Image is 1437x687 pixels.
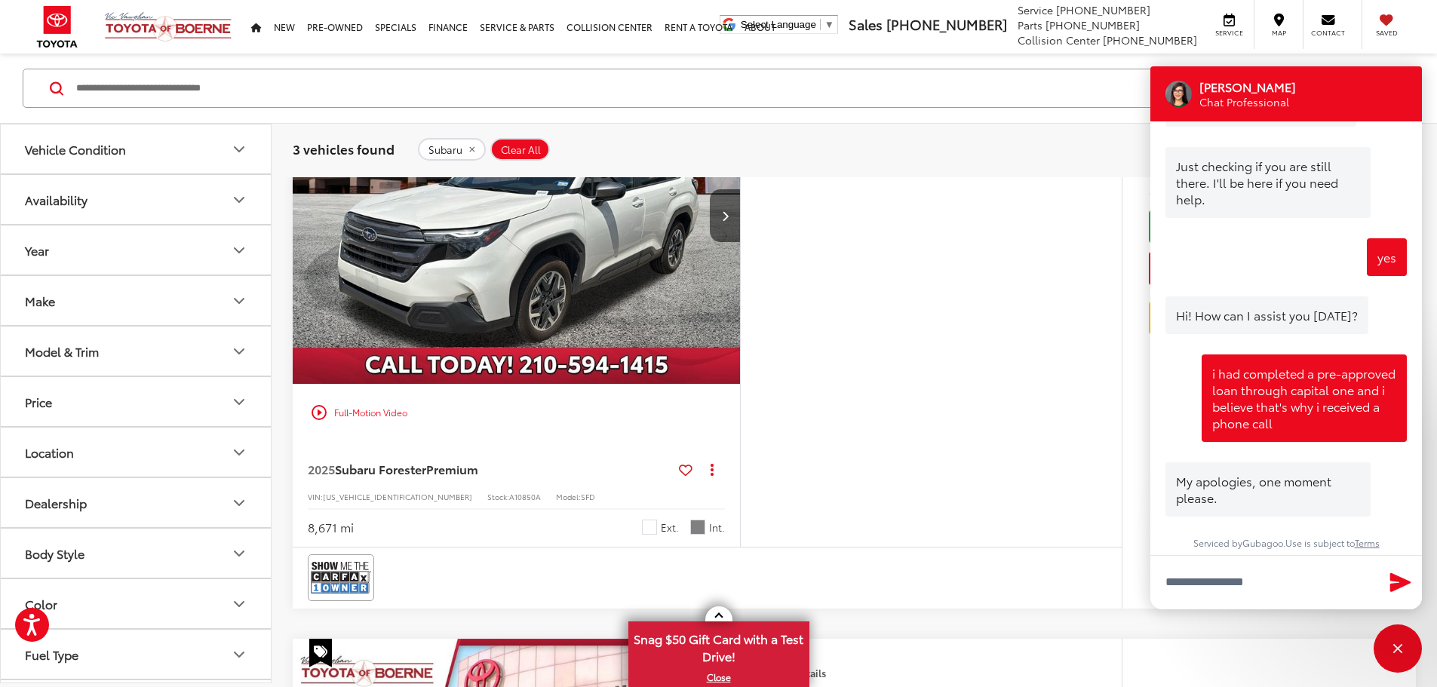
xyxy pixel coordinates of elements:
[886,14,1007,34] span: [PHONE_NUMBER]
[25,445,74,459] div: Location
[661,520,679,535] span: Ext.
[741,19,816,30] span: Select Language
[308,491,323,502] span: VIN:
[1,478,272,527] button: DealershipDealership
[1370,28,1403,38] span: Saved
[1,327,272,376] button: Model & TrimModel & Trim
[690,520,705,535] span: Gray
[323,491,472,502] span: [US_VEHICLE_IDENTIFICATION_NUMBER]
[1,428,272,477] button: LocationLocation
[1199,78,1296,95] p: [PERSON_NAME]
[311,557,371,597] img: CarFax One Owner
[824,19,834,30] span: ▼
[25,344,99,358] div: Model & Trim
[1165,462,1371,517] div: My apologies, one moment please.
[1165,537,1407,555] div: Serviced by . Use is subject to
[309,639,332,667] span: Special
[308,461,673,477] a: 2025Subaru ForesterPremium
[1165,147,1371,218] div: Just checking if you are still there. I'll be here if you need help.
[230,443,248,462] div: Location
[699,456,725,483] button: Actions
[1242,536,1283,549] a: Gubagoo
[1056,2,1150,17] span: [PHONE_NUMBER]
[1212,28,1246,38] span: Service
[556,491,581,502] span: Model:
[1374,624,1422,673] button: Toggle Chat Window
[1018,32,1100,48] span: Collision Center
[25,647,78,661] div: Fuel Type
[25,293,55,308] div: Make
[1199,95,1313,109] div: Operator Title
[292,48,742,385] img: 2025 Subaru Forester Premium
[230,292,248,310] div: Make
[230,595,248,613] div: Color
[230,494,248,512] div: Dealership
[308,519,354,536] div: 8,671 mi
[501,143,541,155] span: Clear All
[230,140,248,158] div: Vehicle Condition
[426,460,478,477] span: Premium
[487,491,509,502] span: Stock:
[25,192,88,207] div: Availability
[1262,28,1295,38] span: Map
[1355,536,1380,549] a: Terms
[1149,210,1389,244] a: Check Availability
[25,394,52,409] div: Price
[292,48,742,384] a: 2025 Subaru Forester Premium2025 Subaru Forester Premium2025 Subaru Forester Premium2025 Subaru F...
[1311,28,1345,38] span: Contact
[767,667,1095,678] h4: More Details
[1,630,272,679] button: Fuel TypeFuel Type
[710,189,740,242] button: Next image
[849,14,883,34] span: Sales
[1199,95,1296,109] p: Chat Professional
[1165,296,1368,334] div: Hi! How can I assist you [DATE]?
[1165,81,1192,107] div: Operator Image
[104,11,232,42] img: Vic Vaughan Toyota of Boerne
[1384,567,1417,598] button: Send Message
[1149,251,1389,285] button: Get Price Now
[1,529,272,578] button: Body StyleBody Style
[1149,301,1389,335] a: Value Your Trade
[630,623,808,669] span: Snag $50 Gift Card with a Test Drive!
[308,460,335,477] span: 2025
[25,597,57,611] div: Color
[1,175,272,224] button: AvailabilityAvailability
[428,143,462,155] span: Subaru
[1202,354,1407,442] div: i had completed a pre-approved loan through capital one and i believe that's why i received a pho...
[292,48,742,384] div: 2025 Subaru Forester Premium 0
[1374,624,1422,673] div: Close
[230,241,248,259] div: Year
[230,544,248,563] div: Body Style
[25,142,126,156] div: Vehicle Condition
[418,138,486,161] button: remove Subaru
[709,520,725,535] span: Int.
[1,377,272,426] button: PricePrice
[1199,78,1313,95] div: Operator Name
[230,342,248,360] div: Model & Trim
[25,495,87,510] div: Dealership
[230,393,248,411] div: Price
[1,276,272,325] button: MakeMake
[1,579,272,628] button: ColorColor
[230,646,248,664] div: Fuel Type
[509,491,541,502] span: A10850A
[581,491,595,502] span: SFD
[25,546,84,560] div: Body Style
[741,19,834,30] a: Select Language​
[335,460,426,477] span: Subaru Forester
[490,138,550,161] button: Clear All
[642,520,657,535] span: White
[1367,238,1407,276] div: yes
[1018,2,1053,17] span: Service
[711,463,714,475] span: dropdown dots
[1018,17,1042,32] span: Parts
[1150,555,1422,609] textarea: Type your message
[1103,32,1197,48] span: [PHONE_NUMBER]
[25,243,49,257] div: Year
[1,124,272,173] button: Vehicle ConditionVehicle Condition
[1,225,272,274] button: YearYear
[293,140,395,158] span: 3 vehicles found
[75,70,1319,106] input: Search by Make, Model, or Keyword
